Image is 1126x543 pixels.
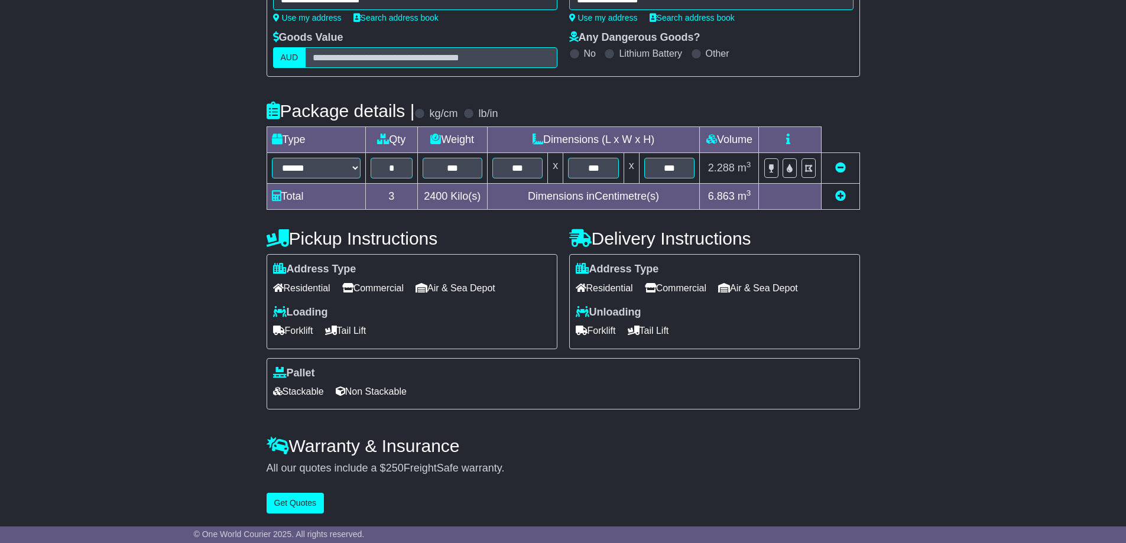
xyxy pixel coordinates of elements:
[273,47,306,68] label: AUD
[325,321,366,340] span: Tail Lift
[700,127,759,153] td: Volume
[650,13,735,22] a: Search address book
[584,48,596,59] label: No
[718,279,798,297] span: Air & Sea Depot
[273,31,343,44] label: Goods Value
[267,184,365,210] td: Total
[273,382,324,401] span: Stackable
[365,184,417,210] td: 3
[708,162,735,174] span: 2.288
[417,127,487,153] td: Weight
[619,48,682,59] label: Lithium Battery
[835,162,846,174] a: Remove this item
[273,367,315,380] label: Pallet
[548,153,563,184] td: x
[487,184,700,210] td: Dimensions in Centimetre(s)
[273,321,313,340] span: Forklift
[416,279,495,297] span: Air & Sea Depot
[424,190,447,202] span: 2400
[835,190,846,202] a: Add new item
[273,13,342,22] a: Use my address
[706,48,729,59] label: Other
[273,263,356,276] label: Address Type
[576,321,616,340] span: Forklift
[267,229,557,248] h4: Pickup Instructions
[336,382,407,401] span: Non Stackable
[569,31,700,44] label: Any Dangerous Goods?
[576,263,659,276] label: Address Type
[429,108,457,121] label: kg/cm
[628,321,669,340] span: Tail Lift
[273,279,330,297] span: Residential
[342,279,404,297] span: Commercial
[738,162,751,174] span: m
[386,462,404,474] span: 250
[478,108,498,121] label: lb/in
[624,153,639,184] td: x
[708,190,735,202] span: 6.863
[353,13,439,22] a: Search address book
[569,229,860,248] h4: Delivery Instructions
[576,279,633,297] span: Residential
[747,188,751,197] sup: 3
[487,127,700,153] td: Dimensions (L x W x H)
[273,306,328,319] label: Loading
[267,493,325,513] button: Get Quotes
[267,462,860,475] div: All our quotes include a $ FreightSafe warranty.
[365,127,417,153] td: Qty
[267,101,415,121] h4: Package details |
[576,306,641,319] label: Unloading
[738,190,751,202] span: m
[194,529,365,539] span: © One World Courier 2025. All rights reserved.
[417,184,487,210] td: Kilo(s)
[267,127,365,153] td: Type
[267,436,860,456] h4: Warranty & Insurance
[747,160,751,169] sup: 3
[645,279,706,297] span: Commercial
[569,13,638,22] a: Use my address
